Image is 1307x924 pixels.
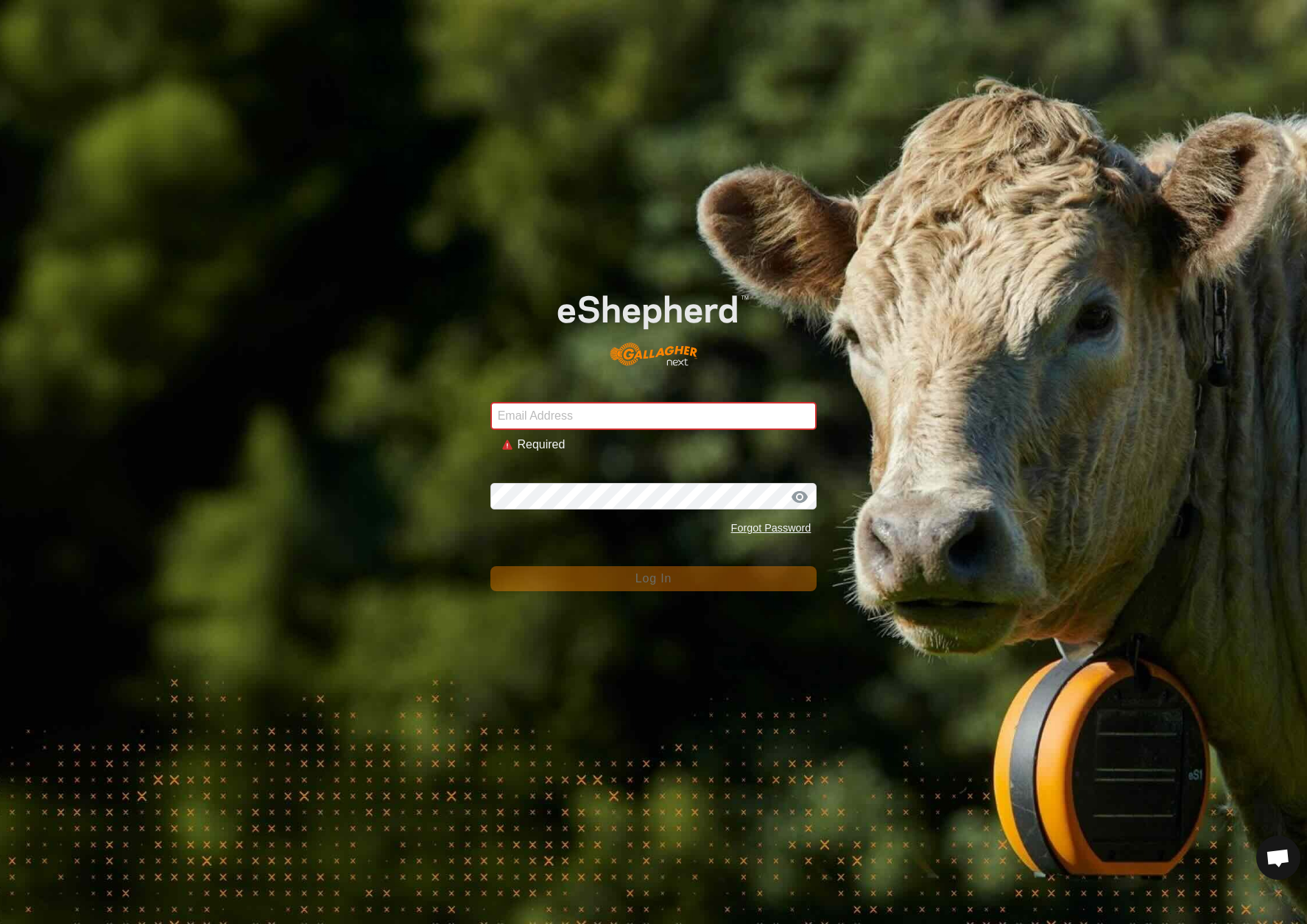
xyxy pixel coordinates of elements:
[1256,836,1300,880] div: Open chat
[523,268,784,379] img: E-shepherd Logo
[731,522,811,534] a: Forgot Password
[517,436,805,454] div: Required
[490,402,817,430] input: Email Address
[635,572,672,585] span: Log In
[490,566,817,591] button: Log In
